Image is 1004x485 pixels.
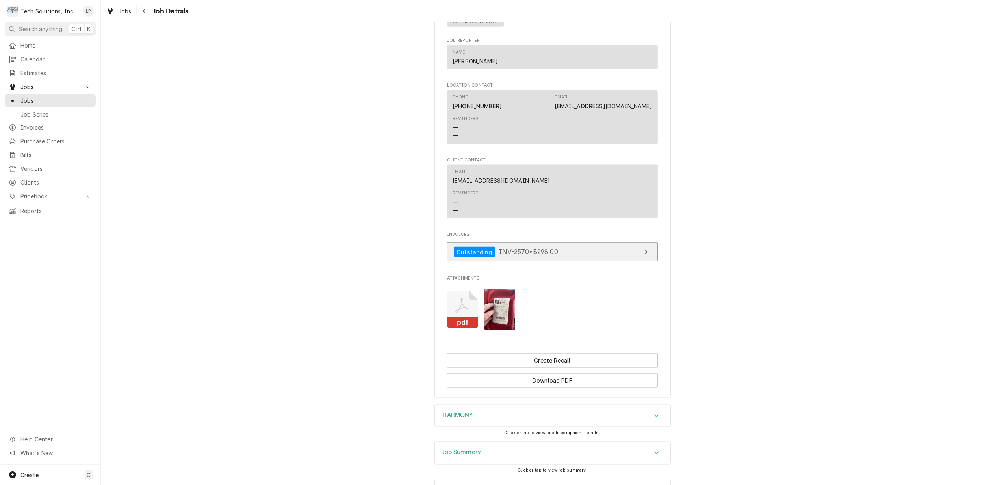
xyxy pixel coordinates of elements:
[447,353,658,368] div: Button Group Row
[20,41,92,50] span: Home
[443,411,473,419] h3: HARMONY
[5,67,96,80] a: Estimates
[19,25,62,33] span: Search anything
[87,25,91,33] span: K
[20,83,80,91] span: Jobs
[20,137,92,145] span: Purchase Orders
[71,25,82,33] span: Ctrl
[5,204,96,217] a: Reports
[447,368,658,388] div: Button Group Row
[447,283,658,337] span: Attachments
[505,430,600,435] span: Click or tap to view or edit equipment details.
[20,472,39,478] span: Create
[447,45,658,69] div: Contact
[20,207,92,215] span: Reports
[453,190,479,214] div: Reminders
[5,433,96,446] a: Go to Help Center
[87,471,91,479] span: C
[447,231,658,265] div: Invoices
[20,435,91,443] span: Help Center
[103,5,135,18] a: Jobs
[5,39,96,52] a: Home
[447,82,658,89] span: Location Contact
[447,275,658,337] div: Attachments
[453,116,479,140] div: Reminders
[447,90,658,148] div: Location Contact List
[20,69,92,77] span: Estimates
[443,448,481,456] h3: Job Summary
[83,6,94,17] div: Lisa Paschal's Avatar
[447,165,658,218] div: Contact
[447,157,658,222] div: Client Contact
[20,55,92,63] span: Calendar
[20,123,92,131] span: Invoices
[518,468,587,473] span: Click or tap to view job summary.
[83,6,94,17] div: LP
[447,275,658,281] span: Attachments
[20,151,92,159] span: Bills
[20,7,74,15] div: Tech Solutions, Inc.
[5,22,96,36] button: Search anythingCtrlK
[20,178,92,187] span: Clients
[447,242,658,262] a: View Invoice
[435,405,670,427] div: Accordion Header
[5,162,96,175] a: Vendors
[555,94,569,100] div: Email
[453,116,479,122] div: Reminders
[447,353,658,368] button: Create Recall
[151,6,189,17] span: Job Details
[453,169,550,185] div: Email
[447,82,658,147] div: Location Contact
[453,49,498,65] div: Name
[447,37,658,44] span: Job Reporter
[20,165,92,173] span: Vendors
[447,45,658,73] div: Job Reporter List
[555,103,652,109] a: [EMAIL_ADDRESS][DOMAIN_NAME]
[5,148,96,161] a: Bills
[5,176,96,189] a: Clients
[5,80,96,93] a: Go to Jobs
[20,96,92,105] span: Jobs
[484,289,516,330] img: CWWgqFuxRIGqEFgnPB1A
[435,405,670,427] button: Accordion Details Expand Trigger
[118,7,132,15] span: Jobs
[453,57,498,65] div: [PERSON_NAME]
[499,248,558,256] span: INV-2570 • $298.00
[5,121,96,134] a: Invoices
[453,131,458,140] div: —
[454,247,495,257] div: Outstanding
[435,442,670,464] div: Accordion Header
[453,94,468,100] div: Phone
[7,6,18,17] div: T
[5,190,96,203] a: Go to Pricebook
[5,108,96,121] a: Job Series
[453,94,502,110] div: Phone
[453,49,465,56] div: Name
[138,5,151,17] button: Navigate back
[453,169,466,175] div: Email
[447,353,658,388] div: Button Group
[20,110,92,118] span: Job Series
[453,198,458,206] div: —
[434,442,671,465] div: Job Summary
[453,190,479,196] div: Reminders
[435,442,670,464] button: Accordion Details Expand Trigger
[447,90,658,144] div: Contact
[447,165,658,222] div: Client Contact List
[453,123,458,131] div: —
[447,37,658,73] div: Job Reporter
[555,94,652,110] div: Email
[20,192,80,200] span: Pricebook
[447,157,658,163] span: Client Contact
[5,94,96,107] a: Jobs
[453,103,502,109] a: [PHONE_NUMBER]
[447,231,658,238] span: Invoices
[20,449,91,457] span: What's New
[447,373,658,388] button: Download PDF
[7,6,18,17] div: Tech Solutions, Inc.'s Avatar
[5,53,96,66] a: Calendar
[5,446,96,459] a: Go to What's New
[5,135,96,148] a: Purchase Orders
[453,206,458,215] div: —
[447,289,478,330] button: pdf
